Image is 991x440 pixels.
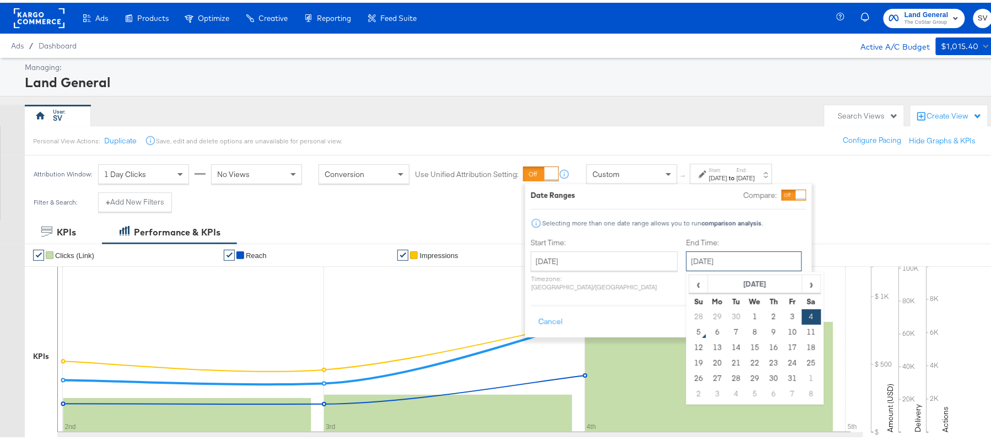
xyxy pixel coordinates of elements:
[746,322,764,337] td: 8
[803,273,820,289] span: ›
[727,291,746,307] th: Tu
[802,291,821,307] th: Sa
[708,337,727,353] td: 13
[802,384,821,399] td: 8
[783,353,802,368] td: 24
[783,384,802,399] td: 7
[764,353,783,368] td: 23
[941,37,979,51] div: $1,015.40
[709,171,728,180] div: [DATE]
[746,368,764,384] td: 29
[727,322,746,337] td: 7
[224,247,235,258] a: ✔
[702,216,762,224] strong: comparison analysis
[904,15,949,24] span: The CoStar Group
[415,167,519,177] label: Use Unified Attribution Setting:
[708,353,727,368] td: 20
[53,110,62,121] div: SV
[737,171,755,180] div: [DATE]
[836,128,909,148] button: Configure Pacing
[783,322,802,337] td: 10
[33,168,93,175] div: Attribution Window:
[397,247,408,258] a: ✔
[909,133,976,143] button: Hide Graphs & KPIs
[106,194,110,205] strong: +
[941,404,951,430] text: Actions
[708,322,727,337] td: 6
[690,322,708,337] td: 5
[978,9,988,22] span: SV
[542,217,763,224] div: Selecting more than one date range allows you to run .
[727,353,746,368] td: 21
[708,307,727,322] td: 29
[764,322,783,337] td: 9
[217,167,250,176] span: No Views
[708,291,727,307] th: Mo
[727,384,746,399] td: 4
[531,309,570,329] button: Cancel
[802,337,821,353] td: 18
[802,307,821,322] td: 4
[783,291,802,307] th: Fr
[728,171,737,179] strong: to
[690,307,708,322] td: 28
[927,108,982,119] div: Create View
[104,133,137,143] button: Duplicate
[95,11,108,20] span: Ads
[33,348,49,359] div: KPIs
[783,307,802,322] td: 3
[764,291,783,307] th: Th
[838,108,898,119] div: Search Views
[198,11,229,20] span: Optimize
[727,337,746,353] td: 14
[317,11,351,20] span: Reporting
[690,337,708,353] td: 12
[246,249,267,257] span: Reach
[156,134,342,143] div: Save, edit and delete options are unavailable for personal view.
[884,6,965,25] button: Land GeneralThe CoStar Group
[746,337,764,353] td: 15
[11,39,24,47] span: Ads
[25,70,990,89] div: Land General
[690,368,708,384] td: 26
[593,167,620,176] span: Custom
[690,353,708,368] td: 19
[802,322,821,337] td: 11
[764,368,783,384] td: 30
[678,171,689,175] span: ↑
[764,307,783,322] td: 2
[904,7,949,18] span: Land General
[709,164,728,171] label: Start:
[802,368,821,384] td: 1
[686,235,806,245] label: End Time:
[913,401,923,430] text: Delivery
[98,190,172,210] button: +Add New Filters
[380,11,417,20] span: Feed Suite
[746,291,764,307] th: We
[737,164,755,171] label: End:
[325,167,364,176] span: Conversion
[531,272,678,288] p: Timezone: [GEOGRAPHIC_DATA]/[GEOGRAPHIC_DATA]
[24,39,39,47] span: /
[258,11,288,20] span: Creative
[531,187,575,198] div: Date Ranges
[33,134,100,143] div: Personal View Actions:
[690,384,708,399] td: 2
[783,368,802,384] td: 31
[746,353,764,368] td: 22
[849,35,930,51] div: Active A/C Budget
[33,247,44,258] a: ✔
[104,167,146,176] span: 1 Day Clicks
[55,249,94,257] span: Clicks (Link)
[690,291,708,307] th: Su
[708,272,803,291] th: [DATE]
[25,60,990,70] div: Managing:
[727,368,746,384] td: 28
[746,384,764,399] td: 5
[57,223,76,236] div: KPIs
[531,235,678,245] label: Start Time:
[39,39,77,47] a: Dashboard
[746,307,764,322] td: 1
[33,196,78,203] div: Filter & Search:
[137,11,169,20] span: Products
